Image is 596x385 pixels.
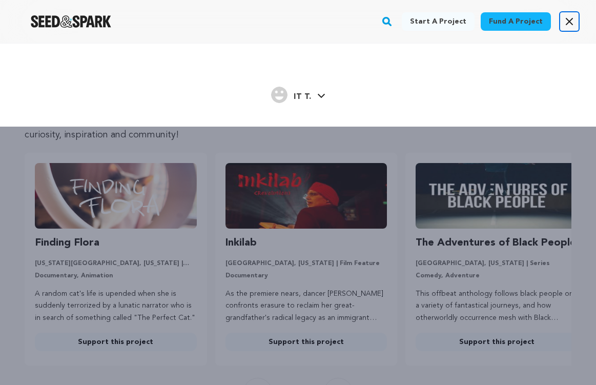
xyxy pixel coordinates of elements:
[402,12,475,31] a: Start a project
[294,93,311,101] span: IT T.
[271,85,325,103] a: IT T.'s Profile
[271,87,311,103] div: IT T.'s Profile
[271,87,287,103] img: user.png
[31,15,111,28] a: Seed&Spark Homepage
[31,15,111,28] img: Seed&Spark Logo Dark Mode
[481,12,551,31] a: Fund a project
